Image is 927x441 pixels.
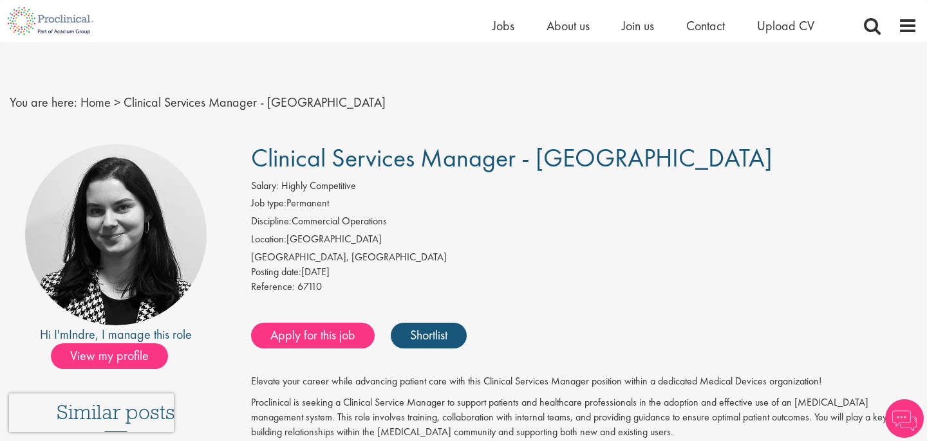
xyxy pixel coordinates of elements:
span: View my profile [51,343,168,369]
div: Hi I'm , I manage this role [10,325,222,344]
span: You are here: [10,94,77,111]
a: Upload CV [757,17,814,34]
a: Apply for this job [251,323,375,348]
a: Jobs [492,17,514,34]
label: Salary: [251,179,279,194]
label: Reference: [251,280,295,294]
label: Location: [251,232,286,247]
a: Contact [686,17,725,34]
a: View my profile [51,346,181,363]
a: Join us [622,17,654,34]
li: Permanent [251,196,917,214]
a: Indre [69,326,95,343]
a: breadcrumb link [80,94,111,111]
img: imeage of recruiter Indre Stankeviciute [25,144,207,325]
a: About us [547,17,590,34]
li: [GEOGRAPHIC_DATA] [251,232,917,250]
span: > [114,94,120,111]
span: 67110 [297,280,322,293]
p: Elevate your career while advancing patient care with this Clinical Services Manager position wit... [251,374,917,389]
a: Shortlist [391,323,467,348]
img: Chatbot [885,399,924,438]
div: [DATE] [251,265,917,280]
label: Job type: [251,196,286,211]
div: [GEOGRAPHIC_DATA], [GEOGRAPHIC_DATA] [251,250,917,265]
span: Clinical Services Manager - [GEOGRAPHIC_DATA] [124,94,386,111]
span: Posting date: [251,265,301,278]
span: Highly Competitive [281,179,356,192]
label: Discipline: [251,214,292,229]
li: Commercial Operations [251,214,917,232]
iframe: reCAPTCHA [9,393,174,432]
p: Proclinical is seeking a Clinical Service Manager to support patients and healthcare professional... [251,395,917,440]
span: Clinical Services Manager - [GEOGRAPHIC_DATA] [251,141,772,174]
